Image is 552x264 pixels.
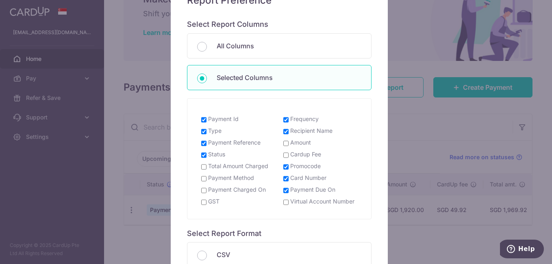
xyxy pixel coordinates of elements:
[208,197,219,206] label: GST
[290,138,311,147] label: Amount
[208,115,239,123] label: Payment Id
[208,150,225,158] label: Status
[290,150,321,158] label: Cardup Fee
[208,127,222,135] label: Type
[208,138,261,147] label: Payment Reference
[500,240,544,260] iframe: Opens a widget where you can find more information
[187,20,372,29] h6: Select Report Columns
[217,41,361,51] p: All Columns
[290,127,333,135] label: Recipient Name
[290,162,321,170] label: Promocode
[208,174,254,182] label: Payment Method
[290,115,319,123] label: Frequency
[290,197,354,206] label: Virtual Account Number
[208,162,268,170] label: Total Amount Charged
[217,250,361,260] p: CSV
[290,174,326,182] label: Card Number
[217,73,361,82] p: Selected Columns
[290,186,335,194] label: Payment Due On
[208,186,266,194] label: Payment Charged On
[187,229,372,238] h6: Select Report Format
